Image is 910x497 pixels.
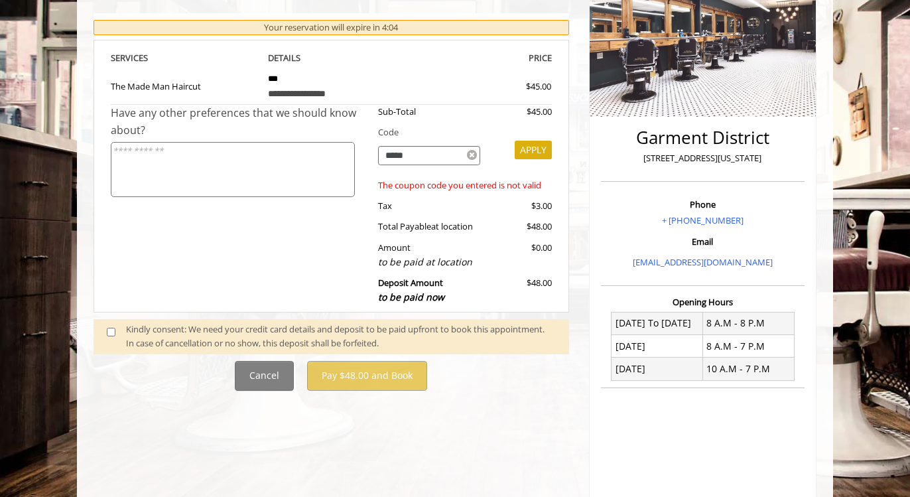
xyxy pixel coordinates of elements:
div: $45.00 [490,105,551,119]
th: SERVICE [111,50,258,66]
a: + [PHONE_NUMBER] [662,214,744,226]
div: $48.00 [490,220,551,234]
div: Have any other preferences that we should know about? [111,105,368,139]
td: The Made Man Haircut [111,66,258,105]
th: PRICE [405,50,552,66]
div: $3.00 [490,199,551,213]
div: Tax [368,199,491,213]
td: [DATE] To [DATE] [612,312,703,334]
h3: Opening Hours [601,297,805,307]
td: [DATE] [612,335,703,358]
div: Total Payable [368,220,491,234]
div: Your reservation will expire in 4:04 [94,20,569,35]
div: Kindly consent: We need your credit card details and deposit to be paid upfront to book this appo... [126,322,556,350]
button: APPLY [515,141,552,159]
div: to be paid at location [378,255,481,269]
div: $45.00 [478,80,551,94]
h2: Garment District [604,128,801,147]
td: 10 A.M - 7 P.M [702,358,794,380]
p: [STREET_ADDRESS][US_STATE] [604,151,801,165]
div: $48.00 [490,276,551,305]
div: $0.00 [490,241,551,269]
span: S [143,52,148,64]
button: Pay $48.00 and Book [307,361,427,391]
b: Deposit Amount [378,277,444,303]
h3: Phone [604,200,801,209]
span: at location [431,220,473,232]
div: The coupon code you entered is not valid [368,178,552,192]
span: to be paid now [378,291,444,303]
h3: Email [604,237,801,246]
td: 8 A.M - 8 P.M [702,312,794,334]
a: [EMAIL_ADDRESS][DOMAIN_NAME] [633,256,773,268]
div: Sub-Total [368,105,491,119]
button: Cancel [235,361,294,391]
div: Amount [368,241,491,269]
td: 8 A.M - 7 P.M [702,335,794,358]
th: DETAILS [258,50,405,66]
td: [DATE] [612,358,703,380]
div: Code [368,125,552,139]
